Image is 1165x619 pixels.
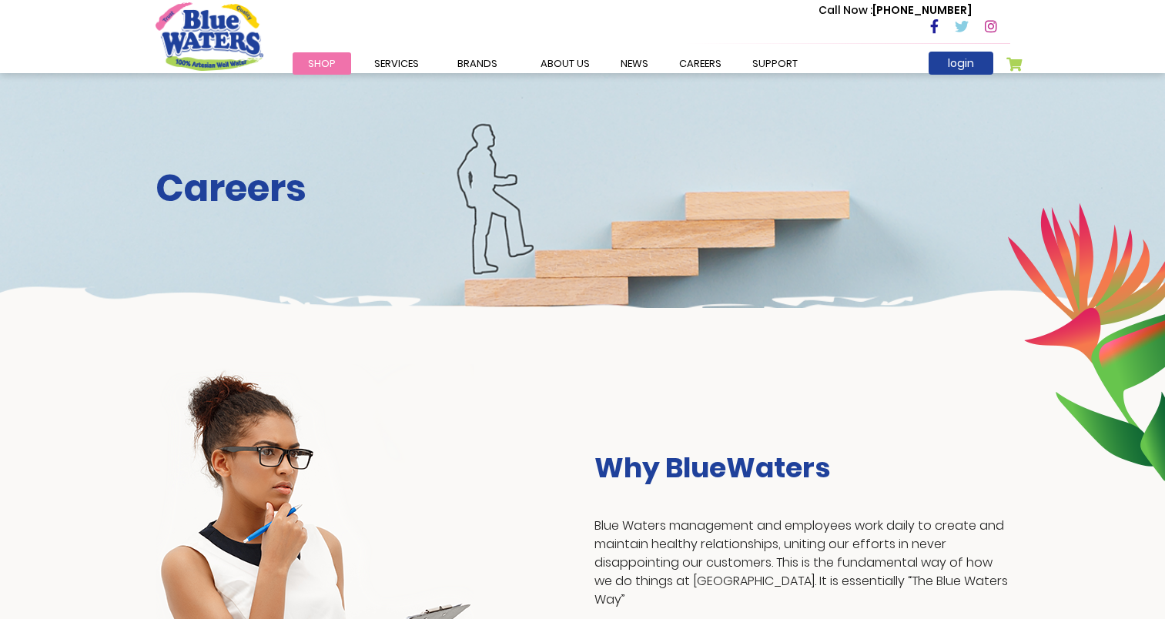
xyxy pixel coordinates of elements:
[594,517,1010,609] p: Blue Waters management and employees work daily to create and maintain healthy relationships, uni...
[156,2,263,70] a: store logo
[374,56,419,71] span: Services
[664,52,737,75] a: careers
[737,52,813,75] a: support
[525,52,605,75] a: about us
[594,451,1010,484] h3: Why BlueWaters
[457,56,497,71] span: Brands
[605,52,664,75] a: News
[1007,202,1165,481] img: career-intro-leaves.png
[819,2,972,18] p: [PHONE_NUMBER]
[819,2,872,18] span: Call Now :
[308,56,336,71] span: Shop
[156,166,1010,211] h2: Careers
[929,52,993,75] a: login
